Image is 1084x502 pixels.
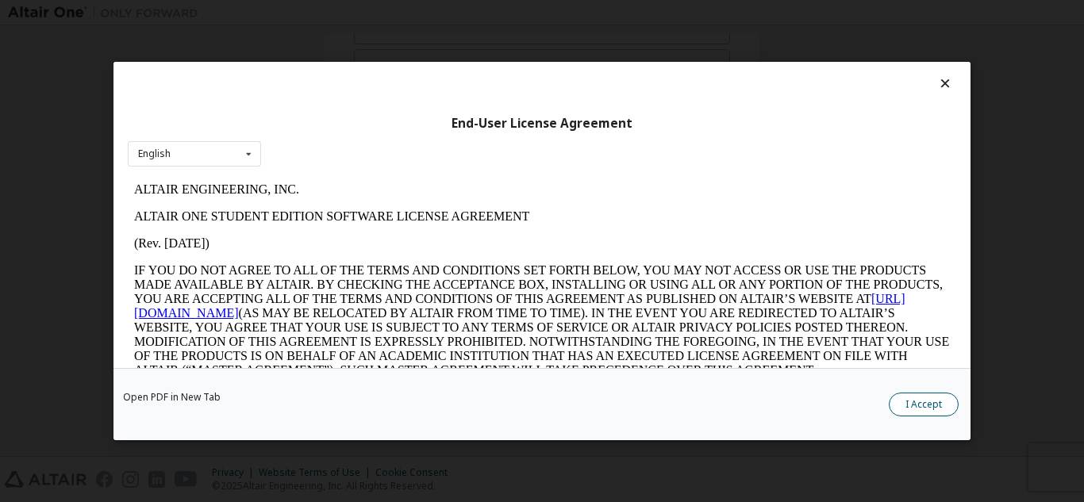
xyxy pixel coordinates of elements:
button: I Accept [889,393,959,416]
p: This Altair One Student Edition Software License Agreement (“Agreement”) is between Altair Engine... [6,214,822,271]
div: End-User License Agreement [128,116,956,132]
div: English [138,149,171,159]
p: ALTAIR ENGINEERING, INC. [6,6,822,21]
p: (Rev. [DATE]) [6,60,822,75]
a: Open PDF in New Tab [123,393,221,402]
p: IF YOU DO NOT AGREE TO ALL OF THE TERMS AND CONDITIONS SET FORTH BELOW, YOU MAY NOT ACCESS OR USE... [6,87,822,201]
p: ALTAIR ONE STUDENT EDITION SOFTWARE LICENSE AGREEMENT [6,33,822,48]
a: [URL][DOMAIN_NAME] [6,116,778,144]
